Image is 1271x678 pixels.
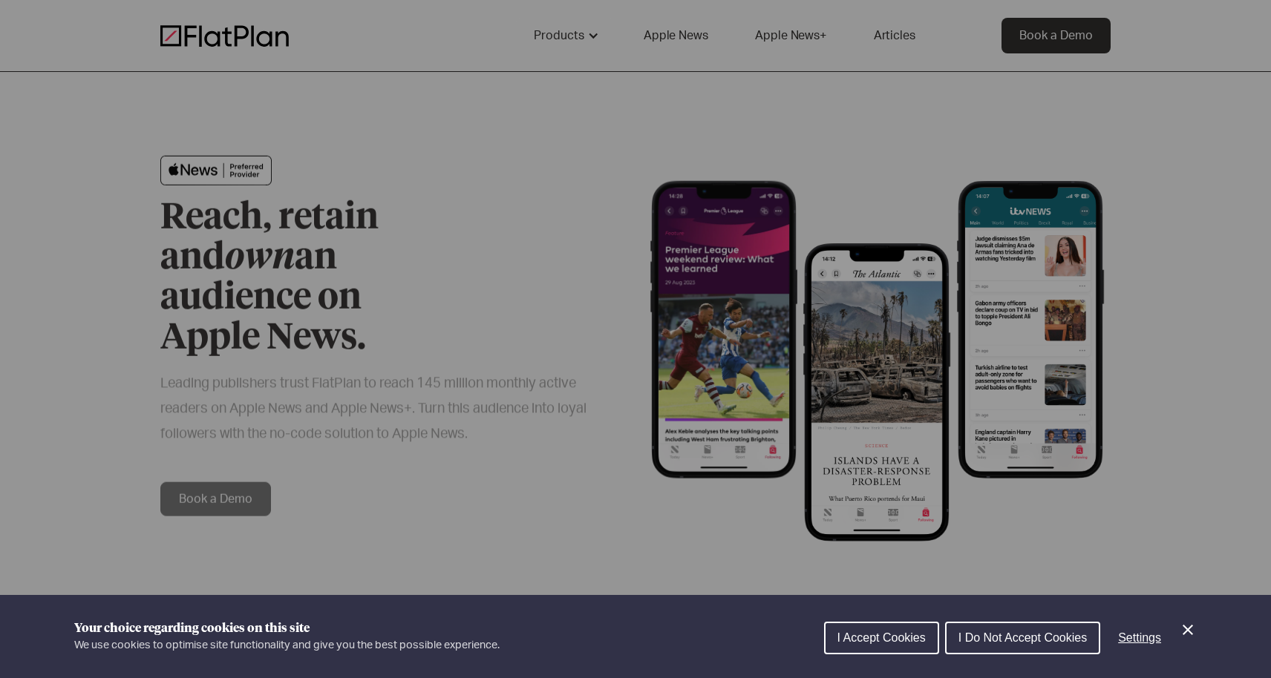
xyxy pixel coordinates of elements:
button: Settings [1106,623,1173,653]
button: I Accept Cookies [824,622,939,654]
h1: Your choice regarding cookies on this site [74,619,500,637]
button: Close Cookie Control [1179,621,1197,639]
p: We use cookies to optimise site functionality and give you the best possible experience. [74,637,500,654]
span: I Do Not Accept Cookies [958,631,1087,644]
span: Settings [1118,631,1161,644]
span: I Accept Cookies [837,631,926,644]
button: I Do Not Accept Cookies [945,622,1100,654]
